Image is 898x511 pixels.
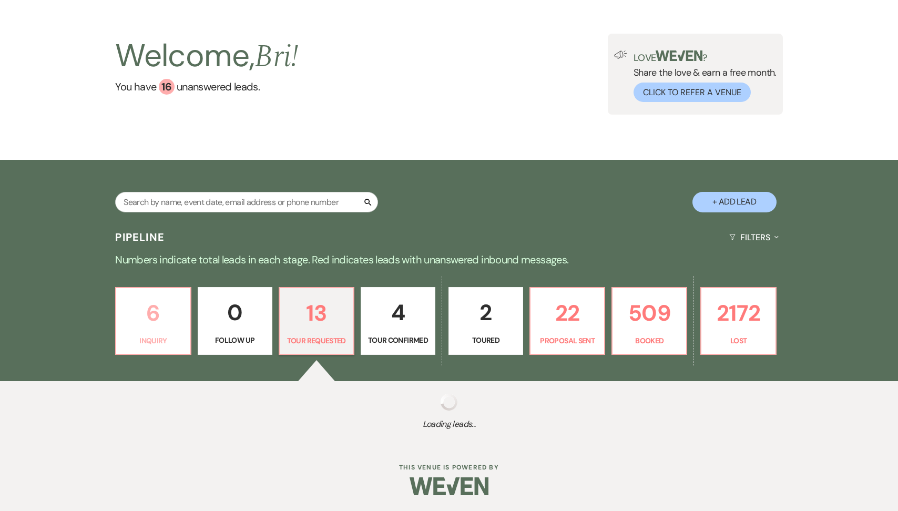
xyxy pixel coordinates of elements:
img: Weven Logo [410,468,488,505]
span: Bri ! [254,33,298,81]
button: Click to Refer a Venue [634,83,751,102]
p: Love ? [634,50,777,63]
a: 2Toured [448,287,523,355]
h3: Pipeline [115,230,165,244]
a: 2172Lost [700,287,776,355]
button: + Add Lead [692,192,777,212]
p: 13 [286,295,347,331]
div: 16 [159,79,175,95]
span: Loading leads... [45,418,853,431]
input: Search by name, event date, email address or phone number [115,192,378,212]
p: 2 [455,295,516,330]
a: 6Inquiry [115,287,191,355]
p: 2172 [708,295,769,331]
p: 509 [619,295,680,331]
p: Booked [619,335,680,346]
p: Toured [455,334,516,346]
p: Lost [708,335,769,346]
p: 0 [205,295,266,330]
p: Inquiry [123,335,183,346]
p: 6 [123,295,183,331]
a: You have 16 unanswered leads. [115,79,298,95]
a: 13Tour Requested [279,287,354,355]
h2: Welcome, [115,34,298,79]
p: Follow Up [205,334,266,346]
p: Tour Requested [286,335,347,346]
img: loading spinner [441,394,457,411]
img: weven-logo-green.svg [656,50,702,61]
a: 22Proposal Sent [529,287,605,355]
div: Share the love & earn a free month. [627,50,777,102]
img: loud-speaker-illustration.svg [614,50,627,59]
a: 0Follow Up [198,287,272,355]
p: 22 [537,295,598,331]
p: 4 [368,295,428,330]
p: Numbers indicate total leads in each stage. Red indicates leads with unanswered inbound messages. [70,251,828,268]
p: Tour Confirmed [368,334,428,346]
a: 4Tour Confirmed [361,287,435,355]
a: 509Booked [611,287,687,355]
p: Proposal Sent [537,335,598,346]
button: Filters [725,223,782,251]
